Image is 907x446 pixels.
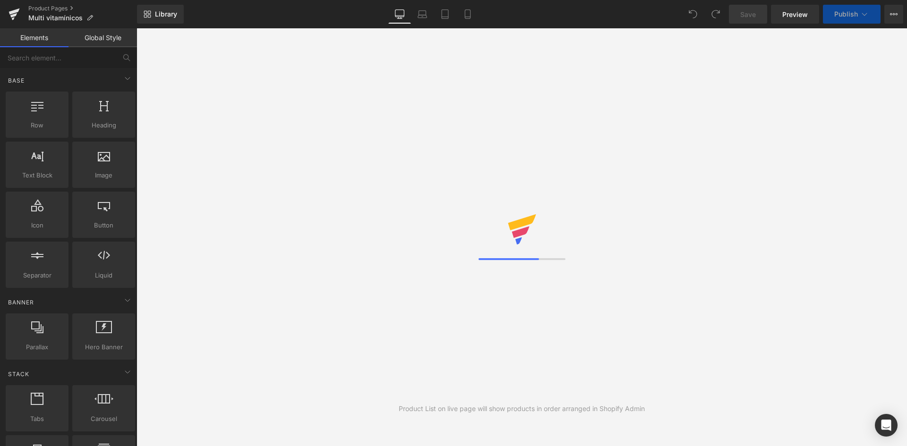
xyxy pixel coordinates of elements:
button: Redo [706,5,725,24]
span: Heading [75,120,132,130]
a: Desktop [388,5,411,24]
span: Publish [834,10,858,18]
a: Tablet [434,5,456,24]
span: Stack [7,370,30,379]
a: Preview [771,5,819,24]
span: Tabs [9,414,66,424]
span: Row [9,120,66,130]
span: Image [75,170,132,180]
button: Publish [823,5,881,24]
span: Preview [782,9,808,19]
span: Save [740,9,756,19]
span: Multi vitamínicos [28,14,83,22]
a: Mobile [456,5,479,24]
a: New Library [137,5,184,24]
a: Global Style [68,28,137,47]
a: Product Pages [28,5,137,12]
div: Open Intercom Messenger [875,414,898,437]
span: Base [7,76,26,85]
span: Library [155,10,177,18]
a: Laptop [411,5,434,24]
span: Banner [7,298,35,307]
button: Undo [684,5,702,24]
span: Text Block [9,170,66,180]
span: Separator [9,270,66,280]
span: Parallax [9,342,66,352]
span: Button [75,220,132,230]
span: Hero Banner [75,342,132,352]
span: Carousel [75,414,132,424]
span: Liquid [75,270,132,280]
span: Icon [9,220,66,230]
button: More [884,5,903,24]
div: Product List on live page will show products in order arranged in Shopify Admin [399,404,645,414]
